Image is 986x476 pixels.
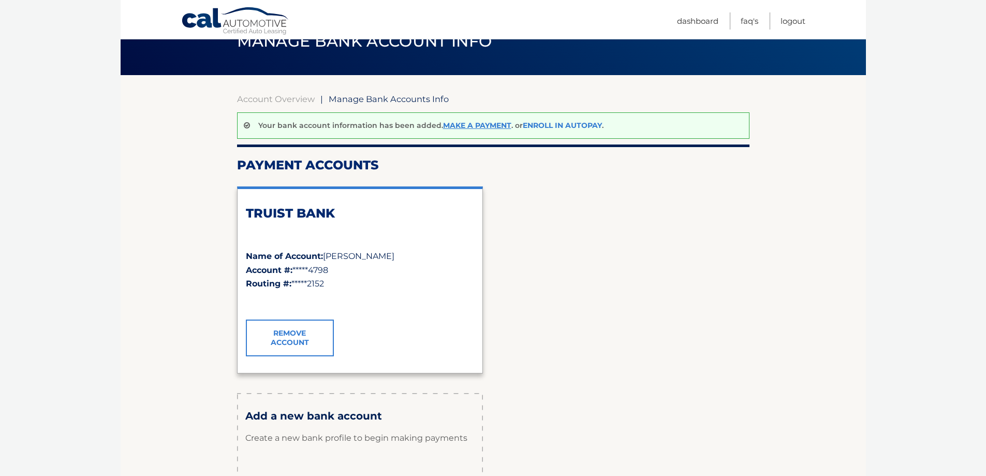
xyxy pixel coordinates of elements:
[245,423,475,454] p: Create a new bank profile to begin making payments
[677,12,718,30] a: Dashboard
[323,251,394,261] span: [PERSON_NAME]
[741,12,758,30] a: FAQ's
[245,410,475,423] h3: Add a new bank account
[237,94,315,104] a: Account Overview
[781,12,805,30] a: Logout
[258,121,604,130] p: Your bank account information has been added. . or .
[181,7,290,37] a: Cal Automotive
[237,32,492,51] span: Manage Bank Account Info
[443,121,511,130] a: Make a payment
[246,320,334,356] a: Remove Account
[320,94,323,104] span: |
[237,157,749,173] h2: Payment Accounts
[246,296,253,306] span: ✓
[246,265,292,275] strong: Account #:
[523,121,602,130] a: Enroll In AutoPay
[246,279,291,289] strong: Routing #:
[246,206,474,221] h2: TRUIST BANK
[329,94,449,104] span: Manage Bank Accounts Info
[246,251,323,261] strong: Name of Account:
